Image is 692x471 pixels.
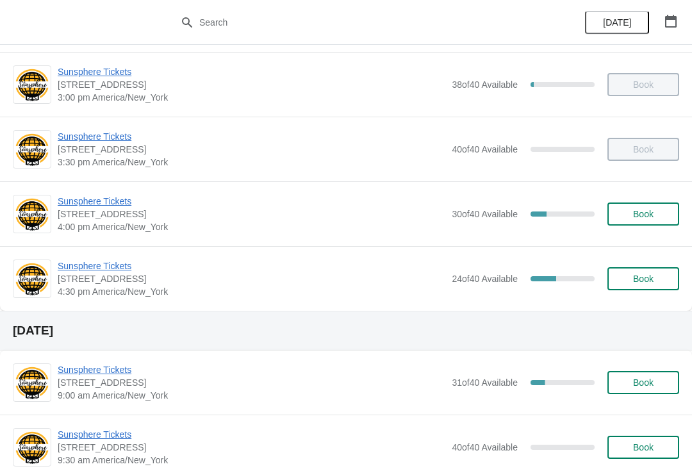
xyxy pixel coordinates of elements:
span: Book [633,377,654,388]
button: Book [607,202,679,226]
span: [STREET_ADDRESS] [58,78,445,91]
span: Sunsphere Tickets [58,130,445,143]
span: Sunsphere Tickets [58,363,445,376]
span: [STREET_ADDRESS] [58,272,445,285]
span: Book [633,274,654,284]
button: Book [607,436,679,459]
span: [STREET_ADDRESS] [58,208,445,220]
h2: [DATE] [13,324,679,337]
span: 24 of 40 Available [452,274,518,284]
span: Sunsphere Tickets [58,260,445,272]
span: [STREET_ADDRESS] [58,376,445,389]
span: 38 of 40 Available [452,79,518,90]
span: Sunsphere Tickets [58,428,445,441]
span: [DATE] [603,17,631,28]
span: 9:30 am America/New_York [58,454,445,467]
span: Book [633,209,654,219]
span: 30 of 40 Available [452,209,518,219]
button: Book [607,371,679,394]
span: 3:00 pm America/New_York [58,91,445,104]
span: 40 of 40 Available [452,442,518,452]
span: [STREET_ADDRESS] [58,143,445,156]
span: 40 of 40 Available [452,144,518,154]
img: Sunsphere Tickets | 810 Clinch Avenue, Knoxville, TN, USA | 3:00 pm America/New_York [13,67,51,103]
img: Sunsphere Tickets | 810 Clinch Avenue, Knoxville, TN, USA | 4:00 pm America/New_York [13,197,51,232]
button: [DATE] [585,11,649,34]
span: 31 of 40 Available [452,377,518,388]
img: Sunsphere Tickets | 810 Clinch Avenue, Knoxville, TN, USA | 9:30 am America/New_York [13,430,51,465]
span: Sunsphere Tickets [58,65,445,78]
input: Search [199,11,519,34]
img: Sunsphere Tickets | 810 Clinch Avenue, Knoxville, TN, USA | 3:30 pm America/New_York [13,132,51,167]
span: 4:30 pm America/New_York [58,285,445,298]
span: Book [633,442,654,452]
span: Sunsphere Tickets [58,195,445,208]
span: 9:00 am America/New_York [58,389,445,402]
img: Sunsphere Tickets | 810 Clinch Avenue, Knoxville, TN, USA | 4:30 pm America/New_York [13,261,51,297]
button: Book [607,267,679,290]
span: 3:30 pm America/New_York [58,156,445,169]
span: [STREET_ADDRESS] [58,441,445,454]
span: 4:00 pm America/New_York [58,220,445,233]
img: Sunsphere Tickets | 810 Clinch Avenue, Knoxville, TN, USA | 9:00 am America/New_York [13,365,51,401]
